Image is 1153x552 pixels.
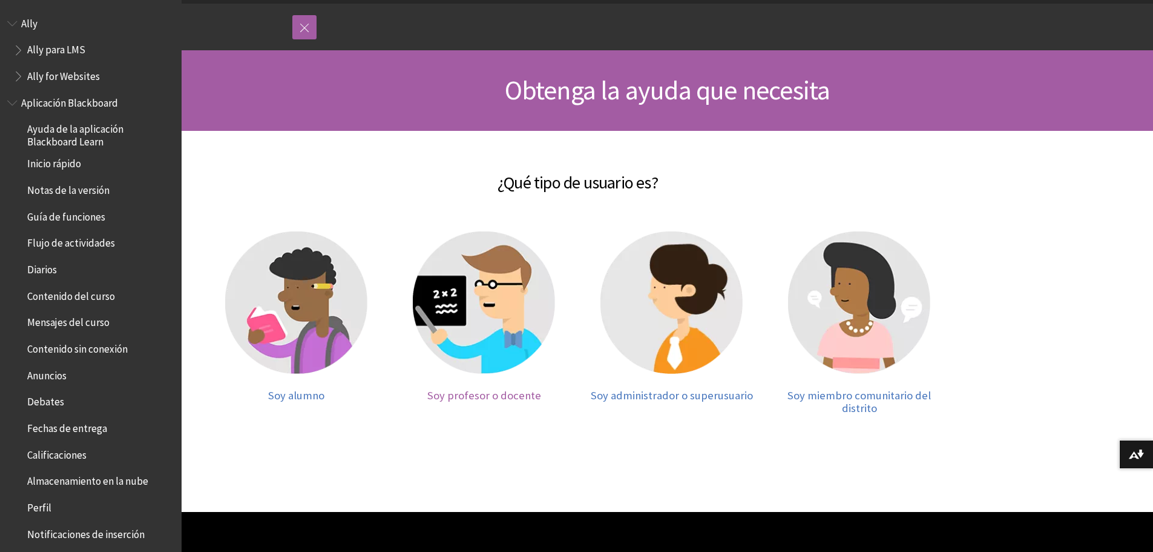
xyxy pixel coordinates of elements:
[27,497,51,514] span: Perfil
[27,286,115,302] span: Contenido del curso
[27,207,105,223] span: Guía de funciones
[27,445,87,461] span: Calificaciones
[27,154,81,170] span: Inicio rápido
[203,155,953,195] h2: ¿Qué tipo de usuario es?
[27,119,173,148] span: Ayuda de la aplicación Blackboard Learn
[27,40,85,56] span: Ally para LMS
[27,180,110,196] span: Notas de la versión
[225,231,367,374] img: Alumno
[427,388,541,402] span: Soy profesor o docente
[7,13,174,87] nav: Book outline for Anthology Ally Help
[27,418,107,434] span: Fechas de entrega
[505,73,830,107] span: Obtenga la ayuda que necesita
[778,231,941,415] a: Miembro comunitario Soy miembro comunitario del distrito
[788,231,930,374] img: Miembro comunitario
[268,388,324,402] span: Soy alumno
[27,392,64,408] span: Debates
[27,524,145,540] span: Notificaciones de inserción
[21,13,38,30] span: Ally
[413,231,555,374] img: Profesor
[27,259,57,276] span: Diarios
[27,365,67,382] span: Anuncios
[27,339,128,355] span: Contenido sin conexión
[27,233,115,250] span: Flujo de actividades
[27,66,100,82] span: Ally for Websites
[27,313,110,329] span: Mensajes del curso
[591,388,753,402] span: Soy administrador o superusuario
[590,231,754,415] a: Administrador Soy administrador o superusuario
[600,231,743,374] img: Administrador
[21,93,118,109] span: Aplicación Blackboard
[215,231,378,415] a: Alumno Soy alumno
[27,471,148,488] span: Almacenamiento en la nube
[787,388,931,416] span: Soy miembro comunitario del distrito
[402,231,566,415] a: Profesor Soy profesor o docente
